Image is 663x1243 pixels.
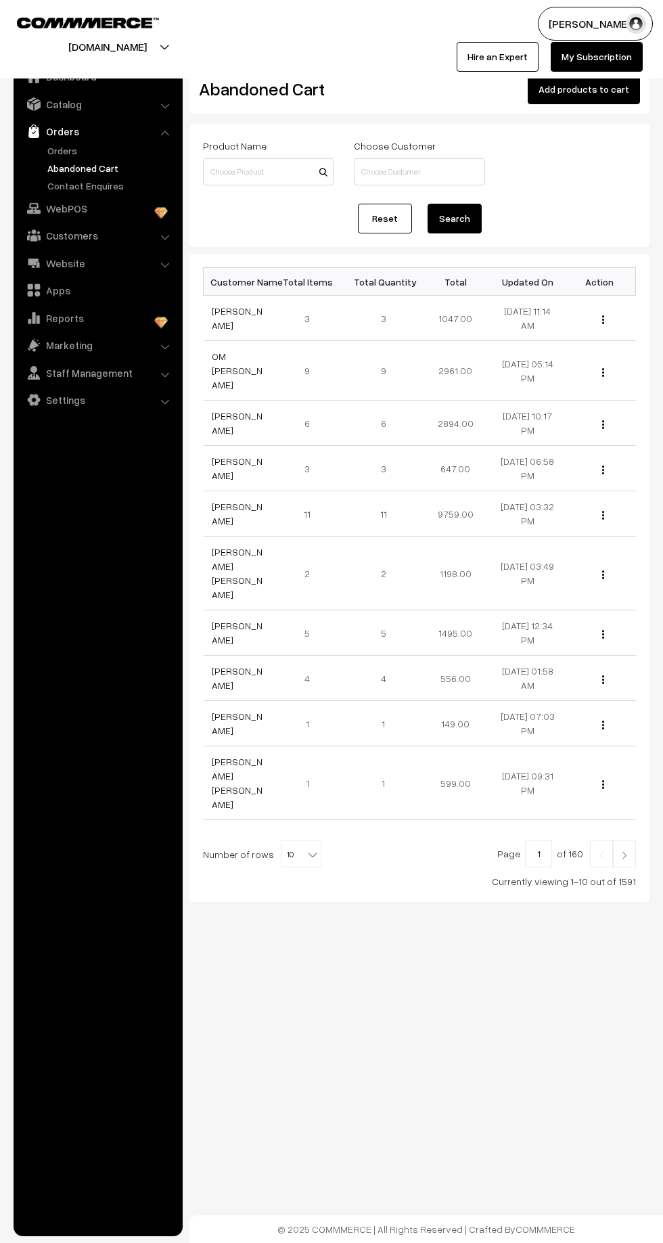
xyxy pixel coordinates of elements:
[203,874,636,888] div: Currently viewing 1-10 out of 1591
[492,537,564,610] td: [DATE] 03:49 PM
[348,746,420,820] td: 1
[602,630,604,639] img: Menu
[348,656,420,701] td: 4
[492,491,564,537] td: [DATE] 03:32 PM
[348,401,420,446] td: 6
[348,296,420,341] td: 3
[17,388,178,412] a: Settings
[354,158,484,185] input: Choose Customer
[538,7,653,41] button: [PERSON_NAME]
[419,401,492,446] td: 2894.00
[354,139,436,153] label: Choose Customer
[275,268,348,296] th: Total Items
[17,223,178,248] a: Customers
[602,721,604,729] img: Menu
[348,341,420,401] td: 9
[212,710,262,736] a: [PERSON_NAME]
[17,251,178,275] a: Website
[516,1223,575,1235] a: COMMMERCE
[419,491,492,537] td: 9759.00
[275,296,348,341] td: 3
[275,537,348,610] td: 2
[17,14,135,30] a: COMMMERCE
[212,620,262,646] a: [PERSON_NAME]
[602,511,604,520] img: Menu
[492,296,564,341] td: [DATE] 11:14 AM
[275,610,348,656] td: 5
[348,610,420,656] td: 5
[602,780,604,789] img: Menu
[419,701,492,746] td: 149.00
[17,333,178,357] a: Marketing
[602,315,604,324] img: Menu
[212,501,262,526] a: [PERSON_NAME]
[199,78,332,99] h2: Abandoned Cart
[348,446,420,491] td: 3
[275,701,348,746] td: 1
[602,368,604,377] img: Menu
[275,746,348,820] td: 1
[497,848,520,859] span: Page
[348,701,420,746] td: 1
[492,401,564,446] td: [DATE] 10:17 PM
[212,546,262,600] a: [PERSON_NAME] [PERSON_NAME]
[492,446,564,491] td: [DATE] 06:58 PM
[44,161,178,175] a: Abandoned Cart
[457,42,539,72] a: Hire an Expert
[595,851,608,859] img: Left
[275,341,348,401] td: 9
[275,446,348,491] td: 3
[419,537,492,610] td: 1198.00
[348,491,420,537] td: 11
[17,18,159,28] img: COMMMERCE
[275,401,348,446] td: 6
[275,656,348,701] td: 4
[204,268,276,296] th: Customer Name
[203,847,274,861] span: Number of rows
[212,305,262,331] a: [PERSON_NAME]
[602,466,604,474] img: Menu
[281,840,321,867] span: 10
[626,14,646,34] img: user
[618,851,631,859] img: Right
[419,446,492,491] td: 647.00
[21,30,194,64] button: [DOMAIN_NAME]
[275,491,348,537] td: 11
[419,341,492,401] td: 2961.00
[281,841,321,868] span: 10
[551,42,643,72] a: My Subscription
[419,610,492,656] td: 1495.00
[419,268,492,296] th: Total
[17,119,178,143] a: Orders
[564,268,636,296] th: Action
[212,756,262,810] a: [PERSON_NAME] [PERSON_NAME]
[557,848,583,859] span: of 160
[428,204,482,233] button: Search
[492,341,564,401] td: [DATE] 05:14 PM
[17,361,178,385] a: Staff Management
[492,268,564,296] th: Updated On
[203,139,267,153] label: Product Name
[528,74,640,104] button: Add products to cart
[212,351,262,390] a: OM [PERSON_NAME]
[602,570,604,579] img: Menu
[203,158,334,185] input: Choose Product
[17,278,178,302] a: Apps
[17,306,178,330] a: Reports
[419,656,492,701] td: 556.00
[492,746,564,820] td: [DATE] 09:31 PM
[17,92,178,116] a: Catalog
[212,455,262,481] a: [PERSON_NAME]
[492,701,564,746] td: [DATE] 07:03 PM
[212,410,262,436] a: [PERSON_NAME]
[44,179,178,193] a: Contact Enquires
[358,204,412,233] a: Reset
[17,196,178,221] a: WebPOS
[189,1215,663,1243] footer: © 2025 COMMMERCE | All Rights Reserved | Crafted By
[602,675,604,684] img: Menu
[212,665,262,691] a: [PERSON_NAME]
[44,143,178,158] a: Orders
[602,420,604,429] img: Menu
[348,537,420,610] td: 2
[419,296,492,341] td: 1047.00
